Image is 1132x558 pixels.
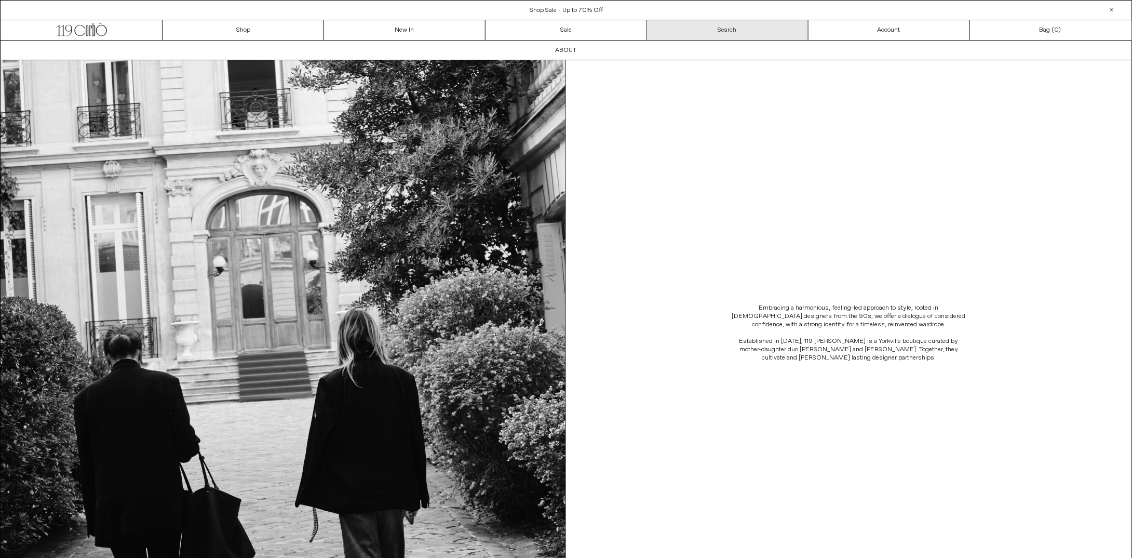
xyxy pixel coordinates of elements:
span: ) [1055,25,1061,35]
p: Established in [DATE], 119 [PERSON_NAME] is a Yorkville boutique curated by mother-daughter duo [... [730,337,968,362]
a: Bag () [970,20,1131,40]
a: Search [647,20,808,40]
span: 0 [1055,26,1059,34]
a: Sale [486,20,647,40]
p: ABOUT [556,44,577,57]
a: New In [324,20,486,40]
a: Account [808,20,970,40]
a: Shop [163,20,324,40]
a: Shop Sale - Up to 70% Off [530,6,603,15]
p: Embracing a harmonious, feeling-led approach to style, rooted in [DEMOGRAPHIC_DATA] designers fro... [730,304,968,329]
